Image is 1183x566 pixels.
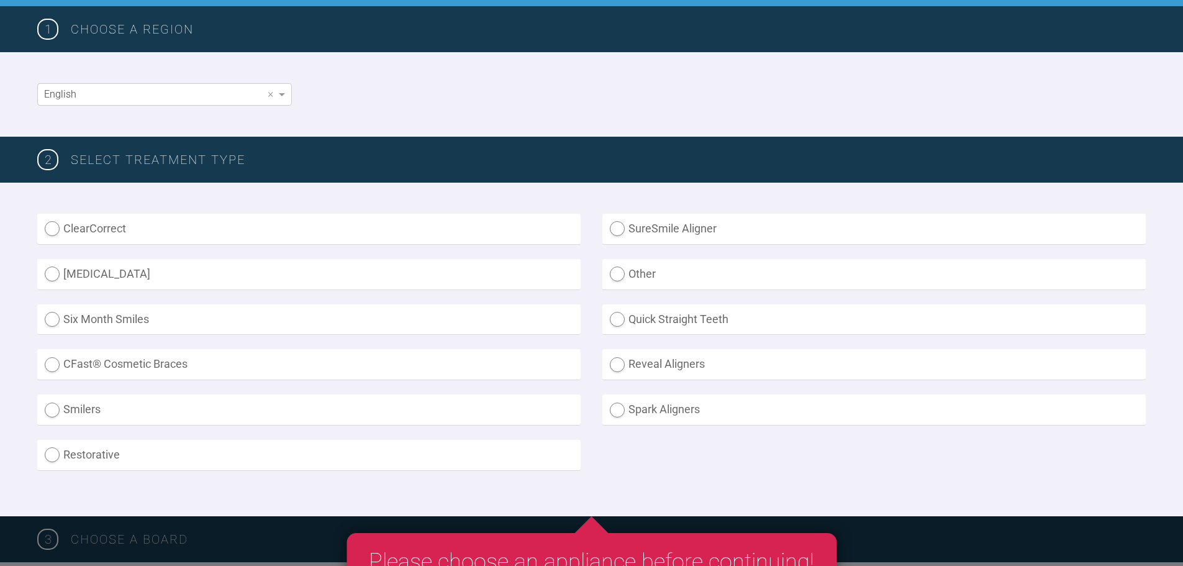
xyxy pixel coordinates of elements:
[37,349,581,380] label: CFast® Cosmetic Braces
[602,259,1146,290] label: Other
[37,440,581,470] label: Restorative
[37,19,58,40] span: 1
[268,88,273,99] span: ×
[44,88,76,100] span: English
[602,304,1146,335] label: Quick Straight Teeth
[602,395,1146,425] label: Spark Aligners
[37,304,581,335] label: Six Month Smiles
[37,259,581,290] label: [MEDICAL_DATA]
[37,149,58,170] span: 2
[602,349,1146,380] label: Reveal Aligners
[71,150,1146,170] h3: SELECT TREATMENT TYPE
[602,214,1146,244] label: SureSmile Aligner
[71,19,1146,39] h3: Choose a region
[37,395,581,425] label: Smilers
[265,84,276,105] span: Clear value
[37,214,581,244] label: ClearCorrect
